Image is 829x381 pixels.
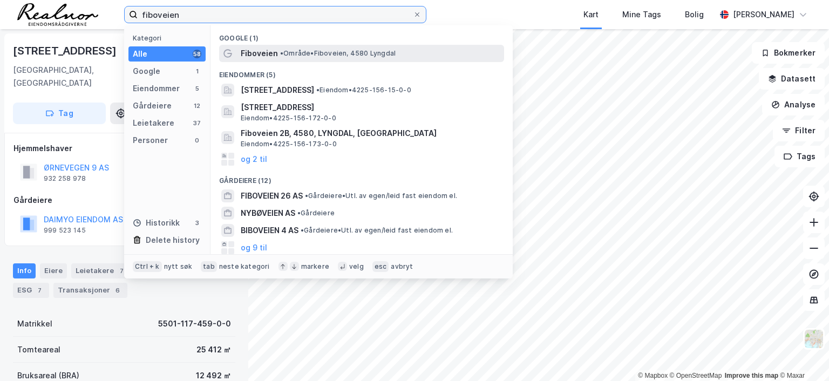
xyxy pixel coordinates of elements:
[17,3,98,26] img: realnor-logo.934646d98de889bb5806.png
[133,65,160,78] div: Google
[133,117,174,130] div: Leietakere
[116,266,127,276] div: 7
[241,47,278,60] span: Fiboveien
[316,86,411,94] span: Eiendom • 4225-156-15-0-0
[13,103,106,124] button: Tag
[733,8,794,21] div: [PERSON_NAME]
[44,226,86,235] div: 999 523 145
[241,224,298,237] span: BIBOVEIEN 4 AS
[391,262,413,271] div: avbryt
[804,329,824,349] img: Z
[241,207,295,220] span: NYBØVEIEN AS
[241,101,500,114] span: [STREET_ADDRESS]
[40,263,67,278] div: Eiere
[44,174,86,183] div: 932 258 978
[164,262,193,271] div: nytt søk
[71,263,131,278] div: Leietakere
[146,234,200,247] div: Delete history
[138,6,413,23] input: Søk på adresse, matrikkel, gårdeiere, leietakere eller personer
[17,317,52,330] div: Matrikkel
[133,82,180,95] div: Eiendommer
[158,317,231,330] div: 5501-117-459-0-0
[725,372,778,379] a: Improve this map
[241,114,336,123] span: Eiendom • 4225-156-172-0-0
[759,68,825,90] button: Datasett
[133,216,180,229] div: Historikk
[196,343,231,356] div: 25 412 ㎡
[241,127,500,140] span: Fiboveien 2B, 4580, LYNGDAL, [GEOGRAPHIC_DATA]
[775,329,829,381] div: Kontrollprogram for chat
[13,42,119,59] div: [STREET_ADDRESS]
[13,263,36,278] div: Info
[752,42,825,64] button: Bokmerker
[193,101,201,110] div: 12
[193,84,201,93] div: 5
[775,329,829,381] iframe: Chat Widget
[297,209,301,217] span: •
[193,219,201,227] div: 3
[774,146,825,167] button: Tags
[34,285,45,296] div: 7
[241,241,267,254] button: og 9 til
[773,120,825,141] button: Filter
[201,261,217,272] div: tab
[301,262,329,271] div: markere
[193,136,201,145] div: 0
[112,285,123,296] div: 6
[193,50,201,58] div: 58
[241,189,303,202] span: FIBOVEIEN 26 AS
[133,34,206,42] div: Kategori
[638,372,668,379] a: Mapbox
[685,8,704,21] div: Bolig
[280,49,283,57] span: •
[297,209,335,217] span: Gårdeiere
[241,153,267,166] button: og 2 til
[372,261,389,272] div: esc
[210,62,513,81] div: Eiendommer (5)
[622,8,661,21] div: Mine Tags
[13,142,235,155] div: Hjemmelshaver
[301,226,304,234] span: •
[13,283,49,298] div: ESG
[193,119,201,127] div: 37
[301,226,453,235] span: Gårdeiere • Utl. av egen/leid fast eiendom el.
[210,168,513,187] div: Gårdeiere (12)
[219,262,270,271] div: neste kategori
[133,134,168,147] div: Personer
[210,25,513,45] div: Google (1)
[13,64,143,90] div: [GEOGRAPHIC_DATA], [GEOGRAPHIC_DATA]
[241,84,314,97] span: [STREET_ADDRESS]
[133,261,162,272] div: Ctrl + k
[316,86,320,94] span: •
[17,343,60,356] div: Tomteareal
[305,192,308,200] span: •
[305,192,457,200] span: Gårdeiere • Utl. av egen/leid fast eiendom el.
[133,99,172,112] div: Gårdeiere
[670,372,722,379] a: OpenStreetMap
[583,8,599,21] div: Kart
[53,283,127,298] div: Transaksjoner
[349,262,364,271] div: velg
[241,140,337,148] span: Eiendom • 4225-156-173-0-0
[762,94,825,115] button: Analyse
[193,67,201,76] div: 1
[280,49,396,58] span: Område • Fiboveien, 4580 Lyngdal
[133,47,147,60] div: Alle
[13,194,235,207] div: Gårdeiere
